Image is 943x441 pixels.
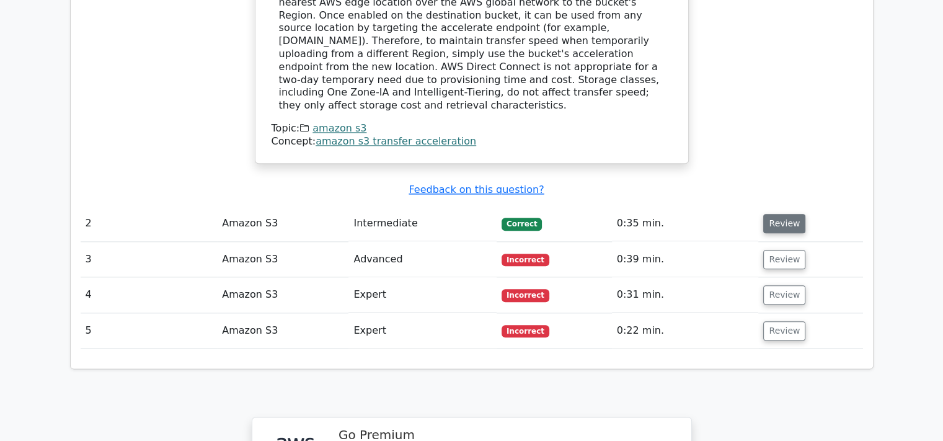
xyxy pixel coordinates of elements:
[763,285,805,305] button: Review
[348,277,497,313] td: Expert
[316,135,476,147] a: amazon s3 transfer acceleration
[348,206,497,241] td: Intermediate
[217,242,348,277] td: Amazon S3
[272,122,672,135] div: Topic:
[81,277,218,313] td: 4
[502,325,549,337] span: Incorrect
[217,313,348,349] td: Amazon S3
[217,206,348,241] td: Amazon S3
[763,250,805,269] button: Review
[612,242,759,277] td: 0:39 min.
[81,242,218,277] td: 3
[81,206,218,241] td: 2
[763,321,805,341] button: Review
[612,206,759,241] td: 0:35 min.
[502,289,549,301] span: Incorrect
[502,218,542,230] span: Correct
[409,184,544,195] a: Feedback on this question?
[348,242,497,277] td: Advanced
[612,277,759,313] td: 0:31 min.
[312,122,366,134] a: amazon s3
[217,277,348,313] td: Amazon S3
[272,135,672,148] div: Concept:
[502,254,549,266] span: Incorrect
[763,214,805,233] button: Review
[81,313,218,349] td: 5
[348,313,497,349] td: Expert
[612,313,759,349] td: 0:22 min.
